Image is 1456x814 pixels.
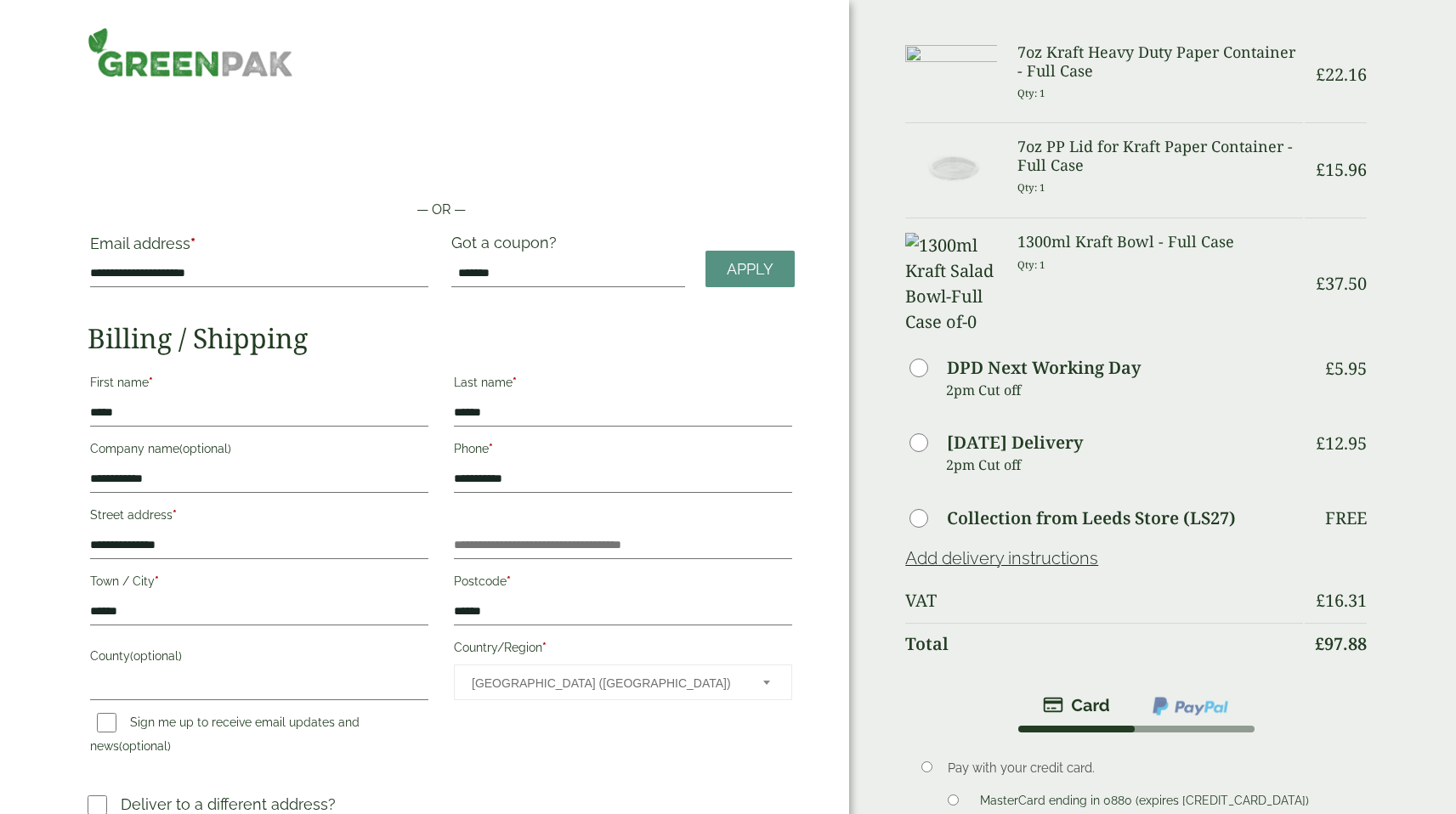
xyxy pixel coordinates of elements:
span: £ [1315,632,1324,655]
bdi: 16.31 [1316,589,1367,612]
h3: 7oz PP Lid for Kraft Paper Container - Full Case [1017,138,1303,174]
abbr: required [489,442,493,455]
p: Pay with your credit card. [948,759,1343,777]
abbr: required [155,574,159,588]
small: Qty: 1 [1017,87,1045,99]
abbr: required [507,574,511,588]
img: 1300ml Kraft Salad Bowl-Full Case of-0 [905,233,997,335]
span: £ [1325,357,1334,380]
abbr: required [513,376,517,389]
p: Free [1325,508,1367,529]
span: (optional) [119,739,171,753]
label: Postcode [454,569,792,598]
span: Apply [727,260,773,279]
span: £ [1316,432,1325,455]
abbr: required [173,508,177,522]
bdi: 15.96 [1316,158,1367,181]
label: Country/Region [454,636,792,664]
span: (optional) [179,442,231,455]
label: Sign me up to receive email updates and news [90,715,360,758]
input: Sign me up to receive email updates and news(optional) [97,713,116,732]
abbr: required [149,376,153,389]
label: DPD Next Working Day [947,359,1141,376]
bdi: 22.16 [1316,63,1367,86]
label: County [90,644,428,673]
span: (optional) [130,649,182,663]
label: Street address [90,503,428,532]
label: First name [90,370,428,399]
label: Phone [454,437,792,466]
label: Email address [90,236,428,260]
small: Qty: 1 [1017,258,1045,271]
img: GreenPak Supplies [88,27,294,77]
bdi: 12.95 [1316,432,1367,455]
bdi: 97.88 [1315,632,1367,655]
span: £ [1316,272,1325,295]
label: [DATE] Delivery [947,434,1083,451]
p: 2pm Cut off [946,452,1303,478]
abbr: required [542,641,547,654]
h3: 7oz Kraft Heavy Duty Paper Container - Full Case [1017,43,1303,80]
abbr: required [190,235,195,252]
label: Town / City [90,569,428,598]
bdi: 5.95 [1325,357,1367,380]
label: Collection from Leeds Store (LS27) [947,510,1236,527]
span: United Kingdom (UK) [472,665,740,701]
img: ppcp-gateway.png [1151,695,1230,717]
label: Company name [90,437,428,466]
th: VAT [905,580,1303,621]
a: Apply [705,251,795,287]
label: Last name [454,370,792,399]
span: Country/Region [454,664,792,700]
bdi: 37.50 [1316,272,1367,295]
h2: Billing / Shipping [88,322,795,354]
a: Add delivery instructions [905,548,1098,568]
label: Got a coupon? [451,234,564,260]
img: stripe.png [1043,695,1110,715]
h3: 1300ml Kraft Bowl - Full Case [1017,233,1303,252]
span: £ [1316,158,1325,181]
small: Qty: 1 [1017,181,1045,194]
span: £ [1316,63,1325,86]
p: — OR — [88,200,795,220]
span: £ [1316,589,1325,612]
iframe: Secure payment button frame [88,145,795,179]
label: MasterCard ending in 0880 (expires [CREDIT_CARD_DATA]) [973,794,1316,812]
th: Total [905,623,1303,664]
p: 2pm Cut off [946,377,1303,403]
